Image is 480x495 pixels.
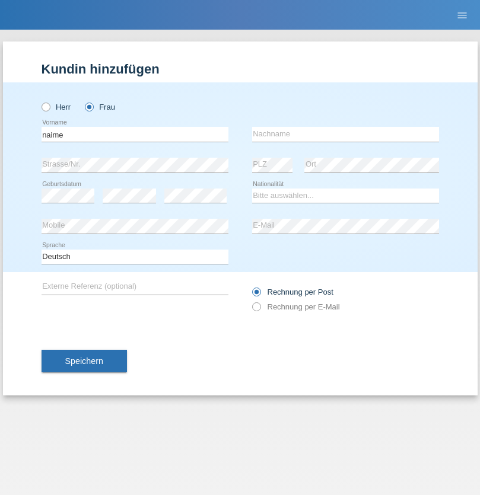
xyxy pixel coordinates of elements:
i: menu [456,9,468,21]
input: Rechnung per E-Mail [252,302,260,317]
a: menu [450,11,474,18]
label: Frau [85,103,115,111]
button: Speichern [42,350,127,372]
input: Rechnung per Post [252,288,260,302]
input: Herr [42,103,49,110]
label: Herr [42,103,71,111]
span: Speichern [65,356,103,366]
label: Rechnung per Post [252,288,333,296]
h1: Kundin hinzufügen [42,62,439,76]
label: Rechnung per E-Mail [252,302,340,311]
input: Frau [85,103,93,110]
